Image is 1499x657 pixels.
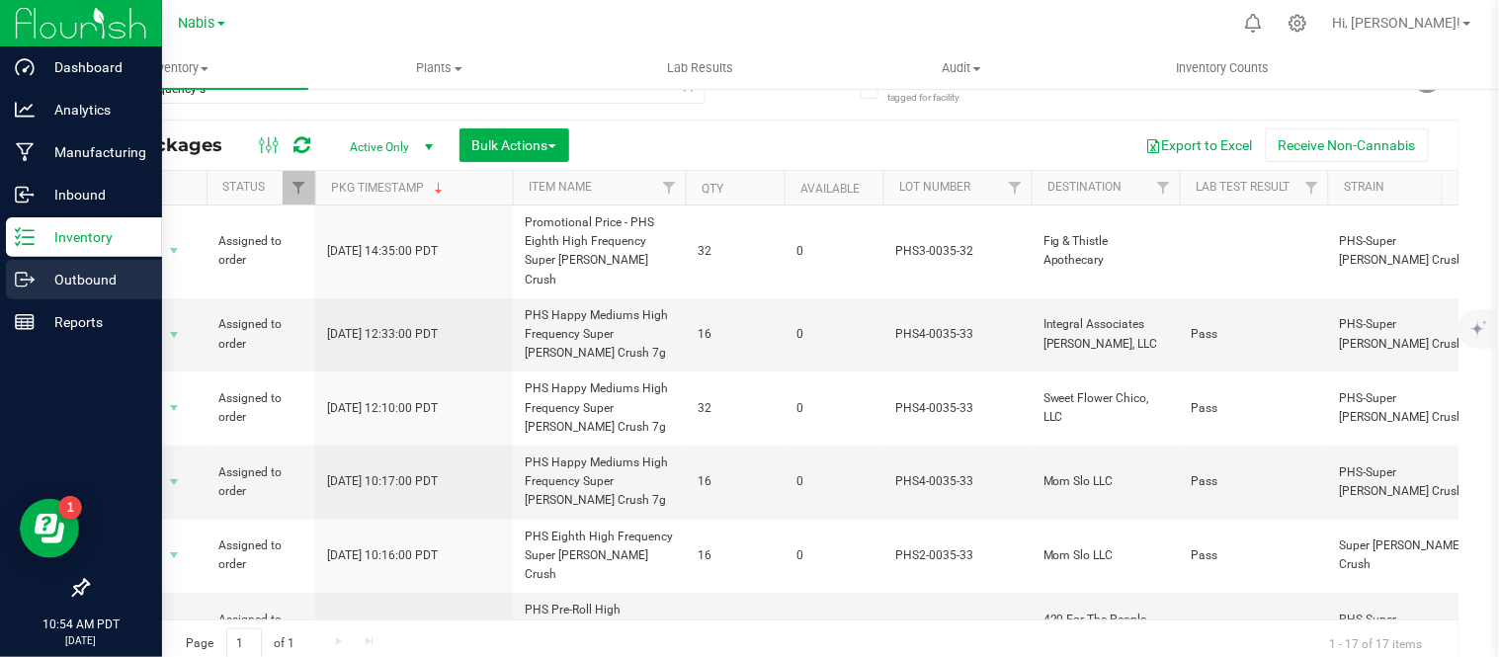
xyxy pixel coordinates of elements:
span: Assigned to order [218,536,303,574]
inline-svg: Dashboard [15,57,35,77]
span: Pass [1192,399,1316,418]
a: Inventory Counts [1093,47,1354,89]
iframe: Resource center [20,499,79,558]
span: PHS3-0035-32 [895,242,1020,261]
span: Pass [1192,472,1316,491]
p: Inbound [35,183,153,206]
a: Lab Test Result [1196,180,1290,194]
span: PHS4-0035-33 [895,325,1020,344]
span: 0 [796,546,872,565]
span: Sweet Flower Chico, LLC [1043,389,1168,427]
p: Outbound [35,268,153,291]
span: PHS-Super [PERSON_NAME] Crush [1340,232,1489,270]
span: Nabis [179,15,215,32]
span: [DATE] 10:17:00 PDT [327,472,438,491]
span: PHS-Super [PERSON_NAME] Crush [1340,611,1489,648]
a: Filter [653,171,686,205]
span: select [162,541,187,569]
a: Plants [308,47,569,89]
a: Filter [999,171,1032,205]
span: Assigned to order [218,315,303,353]
span: 16 [698,546,773,565]
inline-svg: Outbound [15,270,35,289]
span: PHS Happy Mediums High Frequency Super [PERSON_NAME] Crush 7g [525,306,674,364]
p: 10:54 AM PDT [9,616,153,633]
span: Assigned to order [218,232,303,270]
span: Inventory [47,59,308,77]
span: 0 [796,242,872,261]
a: Filter [283,171,315,205]
span: Inventory Counts [1150,59,1296,77]
inline-svg: Analytics [15,100,35,120]
p: Reports [35,310,153,334]
button: Bulk Actions [459,128,569,162]
span: Hi, [PERSON_NAME]! [1333,15,1461,31]
span: [DATE] 14:35:00 PDT [327,242,438,261]
span: Pass [1192,546,1316,565]
a: Item Name [529,180,592,194]
inline-svg: Inbound [15,185,35,205]
span: 420 For The People Cooperative Inc. [1043,611,1168,648]
p: Analytics [35,98,153,122]
p: Manufacturing [35,140,153,164]
span: All Packages [103,134,242,156]
a: Strain [1344,180,1384,194]
span: select [162,237,187,265]
a: Inventory [47,47,308,89]
span: select [162,394,187,422]
a: Pkg Timestamp [331,181,447,195]
p: Inventory [35,225,153,249]
span: PHS-Super [PERSON_NAME] Crush [1340,315,1489,353]
a: Lab Results [570,47,831,89]
span: Audit [832,59,1091,77]
span: PHS4-0035-33 [895,472,1020,491]
span: Promotional Price - PHS Eighth High Frequency Super [PERSON_NAME] Crush [525,213,674,289]
span: PHS Happy Mediums High Frequency Super [PERSON_NAME] Crush 7g [525,453,674,511]
a: Destination [1047,180,1122,194]
span: select [162,616,187,643]
span: Assigned to order [218,389,303,427]
span: Lab Results [641,59,761,77]
a: Filter [1295,171,1328,205]
span: select [162,468,187,496]
span: PHS-Super [PERSON_NAME] Crush [1340,389,1489,427]
iframe: Resource center unread badge [58,496,82,520]
span: 32 [698,399,773,418]
a: Qty [702,182,723,196]
span: PHS Eighth High Frequency Super [PERSON_NAME] Crush [525,528,674,585]
span: 16 [698,472,773,491]
span: [DATE] 12:10:00 PDT [327,399,438,418]
span: [DATE] 12:33:00 PDT [327,325,438,344]
span: Mom Slo LLC [1043,472,1168,491]
span: Plants [309,59,568,77]
a: Audit [831,47,1092,89]
a: Available [800,182,860,196]
span: Fig & Thistle Apothecary [1043,232,1168,270]
span: PHS-Super [PERSON_NAME] Crush [1340,463,1489,501]
inline-svg: Inventory [15,227,35,247]
a: Status [222,180,265,194]
button: Receive Non-Cannabis [1266,128,1429,162]
a: Lot Number [899,180,970,194]
a: Filter [1147,171,1180,205]
span: 32 [698,242,773,261]
span: Super [PERSON_NAME] Crush [1340,536,1489,574]
inline-svg: Reports [15,312,35,332]
inline-svg: Manufacturing [15,142,35,162]
span: PHS2-0035-33 [895,546,1020,565]
p: Dashboard [35,55,153,79]
span: [DATE] 10:16:00 PDT [327,546,438,565]
span: 0 [796,325,872,344]
span: Assigned to order [218,611,303,648]
p: [DATE] [9,633,153,648]
div: Manage settings [1286,14,1310,33]
span: 16 [698,325,773,344]
span: Integral Associates [PERSON_NAME], LLC [1043,315,1168,353]
span: Mom Slo LLC [1043,546,1168,565]
span: Bulk Actions [472,137,556,153]
span: Pass [1192,325,1316,344]
span: PHS Happy Mediums High Frequency Super [PERSON_NAME] Crush 7g [525,379,674,437]
span: PHS4-0035-33 [895,399,1020,418]
span: select [162,321,187,349]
